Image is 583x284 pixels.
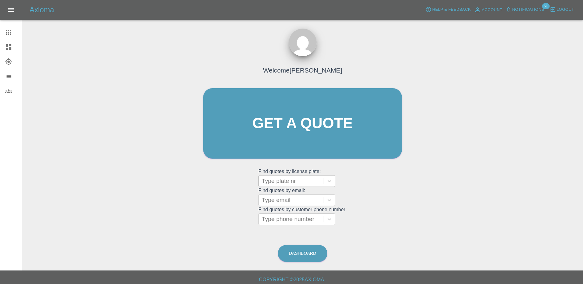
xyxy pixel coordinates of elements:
[504,5,546,14] button: Notifications
[203,88,402,159] a: Get a quote
[548,5,576,14] button: Logout
[482,6,502,14] span: Account
[4,2,18,17] button: Open drawer
[432,6,471,13] span: Help & Feedback
[278,245,327,262] a: Dashboard
[258,188,347,206] grid: Find quotes by email:
[557,6,574,13] span: Logout
[472,5,504,15] a: Account
[424,5,472,14] button: Help & Feedback
[263,65,342,75] h4: Welcome [PERSON_NAME]
[258,207,347,225] grid: Find quotes by customer phone number:
[258,169,347,187] grid: Find quotes by license plate:
[542,3,550,9] span: 61
[289,29,317,56] img: ...
[5,275,578,284] h6: Copyright © 2025 Axioma
[512,6,544,13] span: Notifications
[30,5,54,15] h5: Axioma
